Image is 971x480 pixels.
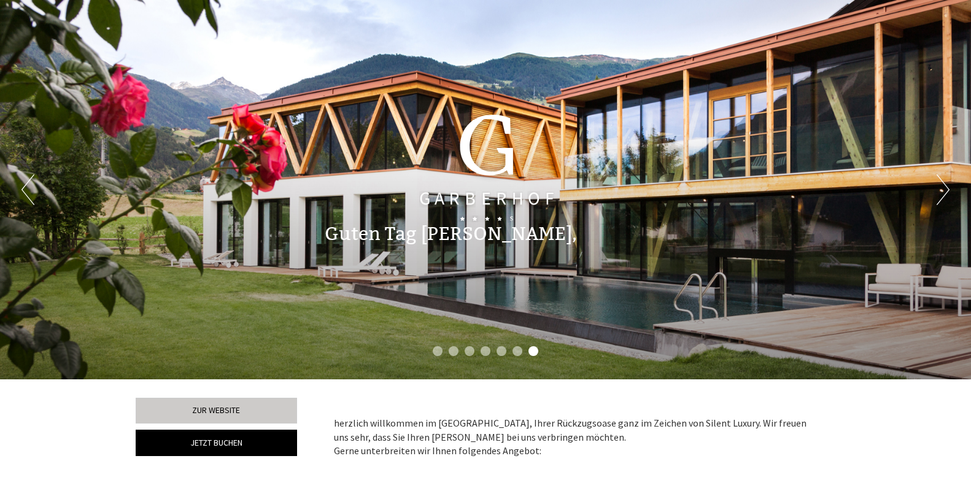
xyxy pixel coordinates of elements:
button: Previous [21,174,34,205]
h1: Guten Tag [PERSON_NAME], [325,224,577,244]
p: herzlich willkommen im [GEOGRAPHIC_DATA], Ihrer Rückzugsoase ganz im Zeichen von Silent Luxury. W... [334,416,818,459]
a: Jetzt buchen [136,430,297,456]
a: Zur Website [136,398,297,424]
button: Next [937,174,950,205]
